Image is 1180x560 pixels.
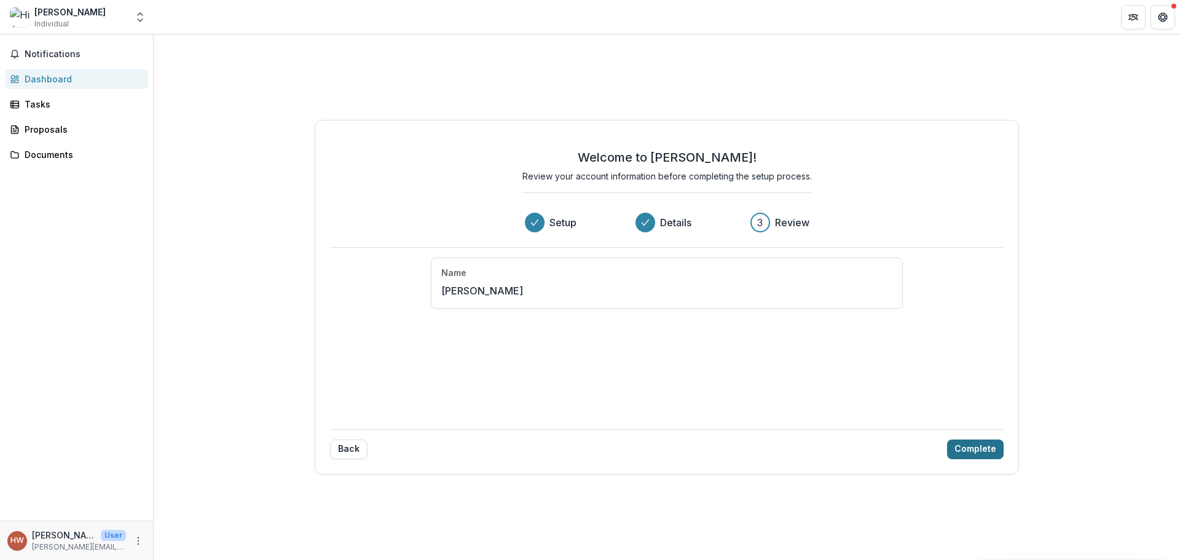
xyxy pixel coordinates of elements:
[25,148,138,161] div: Documents
[549,215,576,230] h3: Setup
[775,215,809,230] h3: Review
[34,18,69,30] span: Individual
[330,440,368,459] button: Back
[1121,5,1146,30] button: Partners
[34,6,106,18] div: [PERSON_NAME]
[10,537,24,545] div: Hillary Wadsworth
[660,215,691,230] h3: Details
[5,144,148,165] a: Documents
[25,73,138,85] div: Dashboard
[25,98,138,111] div: Tasks
[5,44,148,64] button: Notifications
[522,170,812,183] p: Review your account information before completing the setup process.
[32,529,96,542] p: [PERSON_NAME]
[1150,5,1175,30] button: Get Help
[525,213,809,232] div: Progress
[25,123,138,136] div: Proposals
[441,268,466,278] h4: Name
[10,7,29,27] img: Hillary Wadsworth
[947,440,1004,459] button: Complete
[132,5,149,30] button: Open entity switcher
[25,49,143,60] span: Notifications
[131,534,146,548] button: More
[441,283,523,298] p: [PERSON_NAME]
[757,215,763,230] div: 3
[5,94,148,114] a: Tasks
[5,69,148,89] a: Dashboard
[32,542,126,553] p: [PERSON_NAME][EMAIL_ADDRESS][PERSON_NAME][DOMAIN_NAME][US_STATE]
[5,119,148,140] a: Proposals
[101,530,126,541] p: User
[578,150,757,165] h2: Welcome to [PERSON_NAME]!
